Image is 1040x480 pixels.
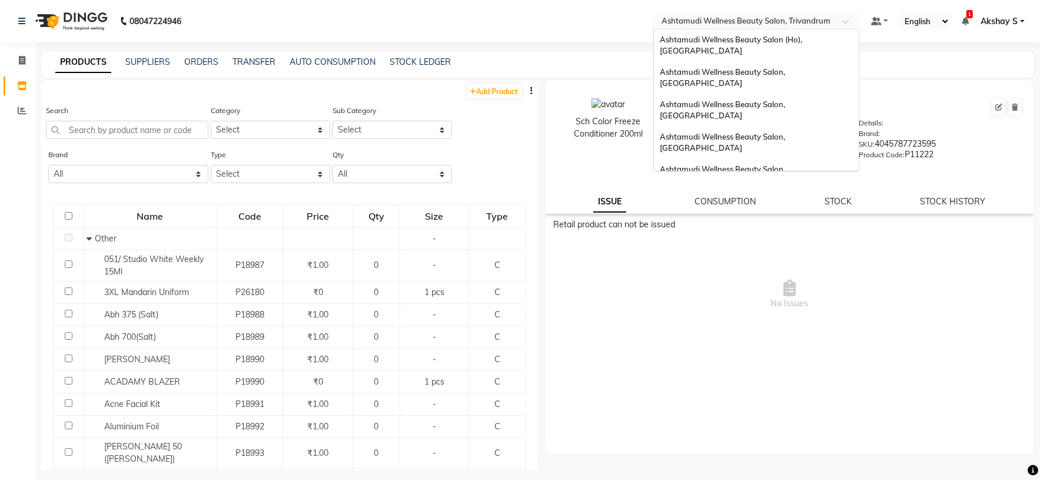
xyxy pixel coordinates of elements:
[290,57,376,67] a: AUTO CONSUMPTION
[494,376,500,387] span: C
[433,332,436,342] span: -
[374,332,379,342] span: 0
[494,399,500,409] span: C
[593,191,626,213] a: ISSUE
[390,57,451,67] a: STOCK LEDGER
[433,260,436,270] span: -
[374,354,379,365] span: 0
[433,233,436,244] span: -
[105,399,161,409] span: Acne Facial Kit
[235,421,264,432] span: P18992
[105,421,160,432] span: Aluminium Foil
[211,150,226,160] label: Type
[660,35,804,56] span: Ashtamudi Wellness Beauty Salon (Ho), [GEOGRAPHIC_DATA]
[307,399,328,409] span: ₹1.00
[592,98,625,111] img: avatar
[105,254,204,277] span: 051/ Studio White Weekly 15Ml
[859,128,880,139] label: Brand:
[307,260,328,270] span: ₹1.00
[105,309,159,320] span: Abh 375 (Salt)
[235,448,264,458] span: P18993
[85,206,215,227] div: Name
[354,206,398,227] div: Qty
[695,196,756,207] a: CONSUMPTION
[554,236,1026,353] span: No Issues
[494,332,500,342] span: C
[333,150,344,160] label: Qty
[307,309,328,320] span: ₹1.00
[235,309,264,320] span: P18988
[859,118,883,128] label: Details:
[494,260,500,270] span: C
[494,421,500,432] span: C
[55,52,111,73] a: PRODUCTS
[235,399,264,409] span: P18991
[981,15,1018,28] span: Akshay S
[966,10,973,18] span: 1
[374,399,379,409] span: 0
[374,421,379,432] span: 0
[105,376,181,387] span: ACADAMY BLAZER
[921,196,986,207] a: STOCK HISTORY
[494,354,500,365] span: C
[401,206,468,227] div: Size
[184,57,218,67] a: ORDERS
[46,105,68,116] label: Search
[217,206,283,227] div: Code
[660,132,787,153] span: Ashtamudi Wellness Beauty Salon, [GEOGRAPHIC_DATA]
[313,287,323,297] span: ₹0
[30,5,111,38] img: logo
[424,287,444,297] span: 1 pcs
[235,260,264,270] span: P18987
[105,441,182,464] span: [PERSON_NAME] 50 ([PERSON_NAME])
[235,376,264,387] span: P19990
[424,376,444,387] span: 1 pcs
[235,354,264,365] span: P18990
[105,332,157,342] span: Abh 700(Salt)
[962,16,969,27] a: 1
[433,399,436,409] span: -
[374,260,379,270] span: 0
[105,287,190,297] span: 3XL Mandarin Uniform
[211,105,240,116] label: Category
[660,164,787,186] span: Ashtamudi Wellness Beauty Salon, [GEOGRAPHIC_DATA]
[660,100,787,121] span: Ashtamudi Wellness Beauty Salon, [GEOGRAPHIC_DATA]
[232,57,275,67] a: TRANSFER
[374,287,379,297] span: 0
[307,332,328,342] span: ₹1.00
[87,233,95,244] span: Collapse Row
[433,309,436,320] span: -
[433,354,436,365] span: -
[470,206,525,227] div: Type
[494,309,500,320] span: C
[95,233,117,244] span: Other
[859,148,1022,165] div: P11222
[235,287,264,297] span: P26180
[494,287,500,297] span: C
[284,206,352,227] div: Price
[105,354,171,365] span: [PERSON_NAME]
[313,376,323,387] span: ₹0
[374,309,379,320] span: 0
[129,5,181,38] b: 08047224946
[859,138,1022,154] div: 4045787723595
[859,150,905,160] label: Product Code:
[46,121,208,139] input: Search by product name or code
[467,84,521,98] a: Add Product
[554,219,1026,231] div: Retail product can not be issued
[494,448,500,458] span: C
[433,421,436,432] span: -
[307,448,328,458] span: ₹1.00
[307,354,328,365] span: ₹1.00
[235,332,264,342] span: P18989
[557,115,660,140] div: Sch Color Freeze Conditioner 200ml
[307,421,328,432] span: ₹1.00
[48,150,68,160] label: Brand
[433,448,436,458] span: -
[333,105,376,116] label: Sub Category
[125,57,170,67] a: SUPPLIERS
[660,67,787,88] span: Ashtamudi Wellness Beauty Salon, [GEOGRAPHIC_DATA]
[374,376,379,387] span: 0
[825,196,852,207] a: STOCK
[374,448,379,458] span: 0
